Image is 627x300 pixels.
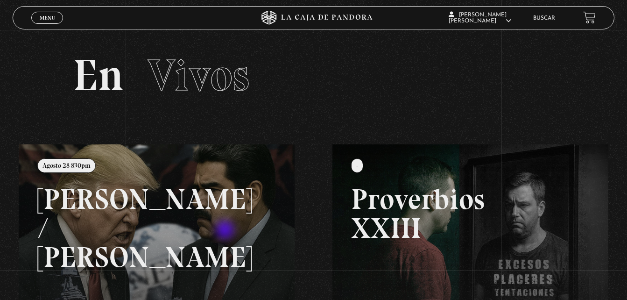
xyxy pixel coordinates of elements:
[583,11,596,24] a: View your shopping cart
[73,53,554,98] h2: En
[36,23,58,29] span: Cerrar
[533,15,555,21] a: Buscar
[449,12,511,24] span: [PERSON_NAME] [PERSON_NAME]
[40,15,55,21] span: Menu
[148,49,249,102] span: Vivos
